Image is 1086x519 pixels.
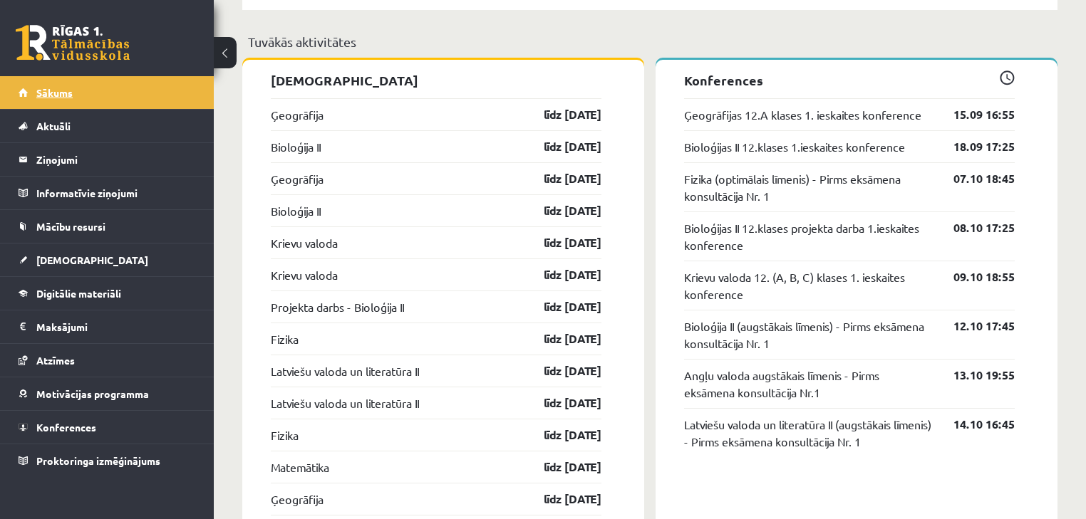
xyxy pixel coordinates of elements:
a: Fizika (optimālais līmenis) - Pirms eksāmena konsultācija Nr. 1 [684,170,932,204]
legend: Ziņojumi [36,143,196,176]
a: Krievu valoda 12. (A, B, C) klases 1. ieskaites konference [684,268,932,303]
legend: Maksājumi [36,310,196,343]
span: Motivācijas programma [36,387,149,400]
a: Angļu valoda augstākais līmenis - Pirms eksāmena konsultācija Nr.1 [684,367,932,401]
a: 14.10 16:45 [932,416,1015,433]
a: Ģeogrāfija [271,491,324,508]
a: 18.09 17:25 [932,138,1015,155]
a: līdz [DATE] [519,106,601,123]
a: Rīgas 1. Tālmācības vidusskola [16,25,130,61]
a: līdz [DATE] [519,330,601,347]
a: līdz [DATE] [519,170,601,187]
a: Motivācijas programma [19,377,196,410]
a: Sākums [19,76,196,109]
legend: Informatīvie ziņojumi [36,177,196,209]
a: Fizika [271,426,299,444]
a: 07.10 18:45 [932,170,1015,187]
span: Konferences [36,421,96,434]
a: Fizika [271,330,299,347]
a: Bioloģijas II 12.klases 1.ieskaites konference [684,138,905,155]
a: Mācību resursi [19,210,196,243]
a: līdz [DATE] [519,234,601,251]
a: Maksājumi [19,310,196,343]
a: Latviešu valoda un literatūra II [271,394,419,411]
p: Tuvākās aktivitātes [248,32,1052,51]
a: Bioloģija II [271,202,321,219]
a: Ģeogrāfijas 12.A klases 1. ieskaites konference [684,106,921,123]
a: līdz [DATE] [519,491,601,508]
p: Konferences [684,70,1015,90]
a: Projekta darbs - Bioloģija II [271,298,404,315]
a: līdz [DATE] [519,394,601,411]
a: Matemātika [271,458,329,476]
a: Atzīmes [19,344,196,377]
a: Konferences [19,411,196,444]
span: Proktoringa izmēģinājums [36,454,160,467]
a: Ģeogrāfija [271,170,324,187]
span: Sākums [36,86,73,99]
a: Krievu valoda [271,234,338,251]
a: 12.10 17:45 [932,318,1015,335]
a: Latviešu valoda un literatūra II [271,362,419,379]
a: līdz [DATE] [519,298,601,315]
a: Informatīvie ziņojumi [19,177,196,209]
a: līdz [DATE] [519,202,601,219]
a: Ziņojumi [19,143,196,176]
a: 15.09 16:55 [932,106,1015,123]
span: Atzīmes [36,354,75,367]
a: līdz [DATE] [519,138,601,155]
a: līdz [DATE] [519,426,601,444]
p: [DEMOGRAPHIC_DATA] [271,70,601,90]
a: Ģeogrāfija [271,106,324,123]
span: [DEMOGRAPHIC_DATA] [36,253,148,266]
a: Aktuāli [19,110,196,142]
a: Bioloģija II (augstākais līmenis) - Pirms eksāmena konsultācija Nr. 1 [684,318,932,352]
a: Digitālie materiāli [19,277,196,310]
a: Bioloģijas II 12.klases projekta darba 1.ieskaites konference [684,219,932,253]
span: Aktuāli [36,120,71,132]
a: līdz [DATE] [519,458,601,476]
span: Digitālie materiāli [36,287,121,300]
a: 08.10 17:25 [932,219,1015,236]
a: līdz [DATE] [519,362,601,379]
a: Proktoringa izmēģinājums [19,444,196,477]
a: Latviešu valoda un literatūra II (augstākais līmenis) - Pirms eksāmena konsultācija Nr. 1 [684,416,932,450]
a: [DEMOGRAPHIC_DATA] [19,243,196,276]
a: līdz [DATE] [519,266,601,283]
span: Mācību resursi [36,220,105,233]
a: Bioloģija II [271,138,321,155]
a: 13.10 19:55 [932,367,1015,384]
a: Krievu valoda [271,266,338,283]
a: 09.10 18:55 [932,268,1015,285]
